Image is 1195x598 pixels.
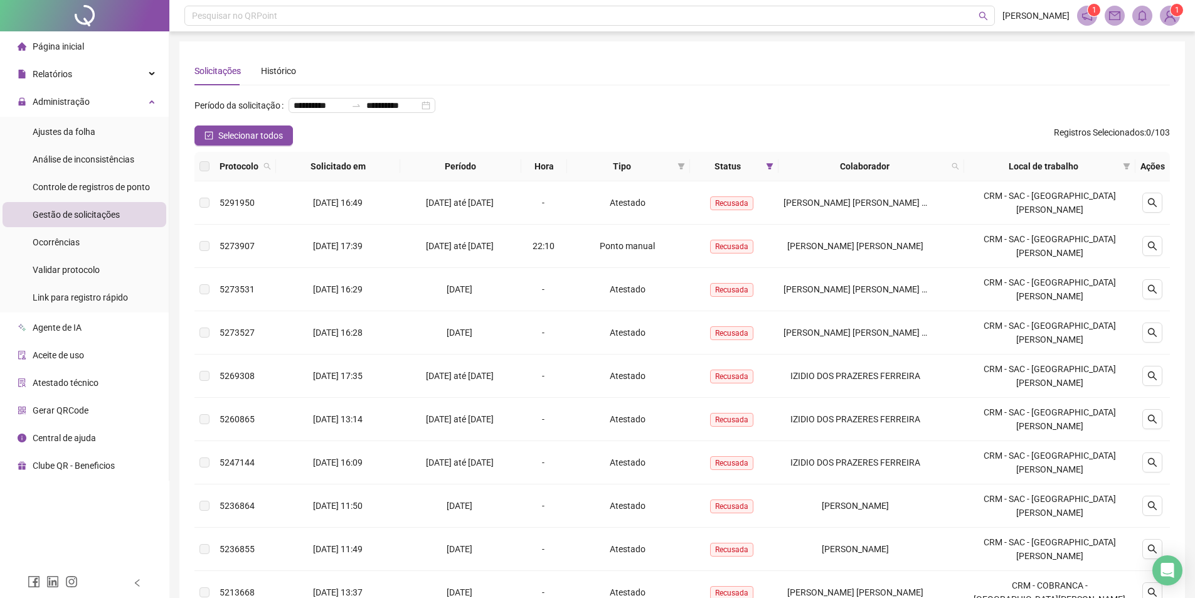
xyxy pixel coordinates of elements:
[18,351,26,360] span: audit
[600,241,655,251] span: Ponto manual
[313,414,363,424] span: [DATE] 13:14
[18,434,26,442] span: info-circle
[313,587,363,597] span: [DATE] 13:37
[710,196,753,210] span: Recusada
[542,587,544,597] span: -
[610,371,645,381] span: Atestado
[33,405,88,415] span: Gerar QRCode
[1109,10,1120,21] span: mail
[1054,127,1144,137] span: Registros Selecionados
[1147,587,1157,597] span: search
[1120,157,1133,176] span: filter
[18,70,26,78] span: file
[220,414,255,424] span: 5260865
[313,198,363,208] span: [DATE] 16:49
[33,237,80,247] span: Ocorrências
[964,441,1135,484] td: CRM - SAC - [GEOGRAPHIC_DATA][PERSON_NAME]
[787,587,923,597] span: [PERSON_NAME] [PERSON_NAME]
[276,152,400,181] th: Solicitado em
[33,292,128,302] span: Link para registro rápido
[220,587,255,597] span: 5213668
[572,159,672,173] span: Tipo
[18,406,26,415] span: qrcode
[710,413,753,427] span: Recusada
[822,544,889,554] span: [PERSON_NAME]
[766,163,773,170] span: filter
[261,64,296,78] div: Histórico
[447,284,472,294] span: [DATE]
[261,157,274,176] span: search
[763,157,776,176] span: filter
[610,284,645,294] span: Atestado
[783,328,989,338] span: [PERSON_NAME] [PERSON_NAME] [PERSON_NAME]
[964,181,1135,225] td: CRM - SAC - [GEOGRAPHIC_DATA][PERSON_NAME]
[1140,159,1165,173] div: Ações
[783,284,989,294] span: [PERSON_NAME] [PERSON_NAME] [PERSON_NAME]
[28,575,40,588] span: facebook
[426,371,494,381] span: [DATE] até [DATE]
[218,129,283,142] span: Selecionar todos
[46,575,59,588] span: linkedin
[194,95,289,115] label: Período da solicitação
[1160,6,1179,25] img: 82410
[1088,4,1100,16] sup: 1
[610,544,645,554] span: Atestado
[33,433,96,443] span: Central de ajuda
[313,284,363,294] span: [DATE] 16:29
[313,544,363,554] span: [DATE] 11:49
[1147,328,1157,338] span: search
[710,456,753,470] span: Recusada
[220,371,255,381] span: 5269308
[400,152,522,181] th: Período
[790,414,920,424] span: IZIDIO DOS PRAZERES FERREIRA
[783,159,947,173] span: Colaborador
[33,461,115,471] span: Clube QR - Beneficios
[351,100,361,110] span: swap-right
[610,501,645,511] span: Atestado
[1152,555,1182,585] div: Open Intercom Messenger
[351,100,361,110] span: to
[263,163,271,170] span: search
[18,378,26,387] span: solution
[33,210,120,220] span: Gestão de solicitações
[18,97,26,106] span: lock
[447,501,472,511] span: [DATE]
[1054,125,1170,146] span: : 0 / 103
[675,157,688,176] span: filter
[710,499,753,513] span: Recusada
[952,163,959,170] span: search
[65,575,78,588] span: instagram
[1171,4,1183,16] sup: Atualize o seu contato no menu Meus Dados
[964,225,1135,268] td: CRM - SAC - [GEOGRAPHIC_DATA][PERSON_NAME]
[1147,501,1157,511] span: search
[542,284,544,294] span: -
[542,457,544,467] span: -
[447,587,472,597] span: [DATE]
[33,69,72,79] span: Relatórios
[1147,371,1157,381] span: search
[33,323,82,333] span: Agente de IA
[1147,457,1157,467] span: search
[1147,198,1157,208] span: search
[787,241,923,251] span: [PERSON_NAME] [PERSON_NAME]
[313,457,363,467] span: [DATE] 16:09
[220,501,255,511] span: 5236864
[964,484,1135,528] td: CRM - SAC - [GEOGRAPHIC_DATA][PERSON_NAME]
[313,371,363,381] span: [DATE] 17:35
[542,198,544,208] span: -
[1123,163,1130,170] span: filter
[677,163,685,170] span: filter
[313,501,363,511] span: [DATE] 11:50
[220,328,255,338] span: 5273527
[426,241,494,251] span: [DATE] até [DATE]
[33,41,84,51] span: Página inicial
[33,182,150,192] span: Controle de registros de ponto
[220,284,255,294] span: 5273531
[220,457,255,467] span: 5247144
[1081,10,1093,21] span: notification
[979,11,988,21] span: search
[194,125,293,146] button: Selecionar todos
[33,127,95,137] span: Ajustes da folha
[18,461,26,470] span: gift
[33,97,90,107] span: Administração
